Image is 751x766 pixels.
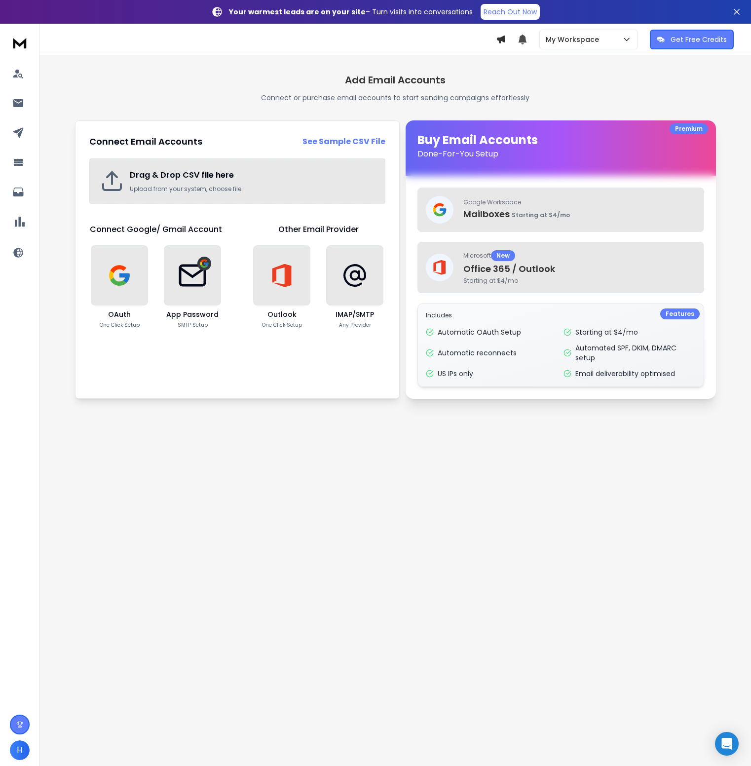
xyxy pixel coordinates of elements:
[261,93,529,103] p: Connect or purchase email accounts to start sending campaigns effortlessly
[484,7,537,17] p: Reach Out Now
[345,73,446,87] h1: Add Email Accounts
[100,321,140,329] p: One Click Setup
[426,311,696,319] p: Includes
[89,135,202,149] h2: Connect Email Accounts
[463,262,696,276] p: Office 365 / Outlook
[417,148,704,160] p: Done-For-You Setup
[670,123,708,134] div: Premium
[438,369,473,379] p: US IPs only
[10,34,30,52] img: logo
[336,309,374,319] h3: IMAP/SMTP
[481,4,540,20] a: Reach Out Now
[130,169,375,181] h2: Drag & Drop CSV file here
[229,7,366,17] strong: Your warmest leads are on your site
[671,35,727,44] p: Get Free Credits
[438,348,517,358] p: Automatic reconnects
[463,198,696,206] p: Google Workspace
[10,740,30,760] button: H
[575,369,675,379] p: Email deliverability optimised
[229,7,473,17] p: – Turn visits into conversations
[108,309,131,319] h3: OAuth
[463,250,696,261] p: Microsoft
[262,321,302,329] p: One Click Setup
[278,224,359,235] h1: Other Email Provider
[660,308,700,319] div: Features
[463,207,696,221] p: Mailboxes
[650,30,734,49] button: Get Free Credits
[302,136,385,147] strong: See Sample CSV File
[267,309,297,319] h3: Outlook
[130,185,375,193] p: Upload from your system, choose file
[715,732,739,756] div: Open Intercom Messenger
[463,277,696,285] span: Starting at $4/mo
[546,35,603,44] p: My Workspace
[417,132,704,160] h1: Buy Email Accounts
[302,136,385,148] a: See Sample CSV File
[339,321,371,329] p: Any Provider
[575,327,638,337] p: Starting at $4/mo
[491,250,515,261] div: New
[575,343,695,363] p: Automated SPF, DKIM, DMARC setup
[90,224,222,235] h1: Connect Google/ Gmail Account
[166,309,219,319] h3: App Password
[178,321,208,329] p: SMTP Setup
[512,211,570,219] span: Starting at $4/mo
[438,327,521,337] p: Automatic OAuth Setup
